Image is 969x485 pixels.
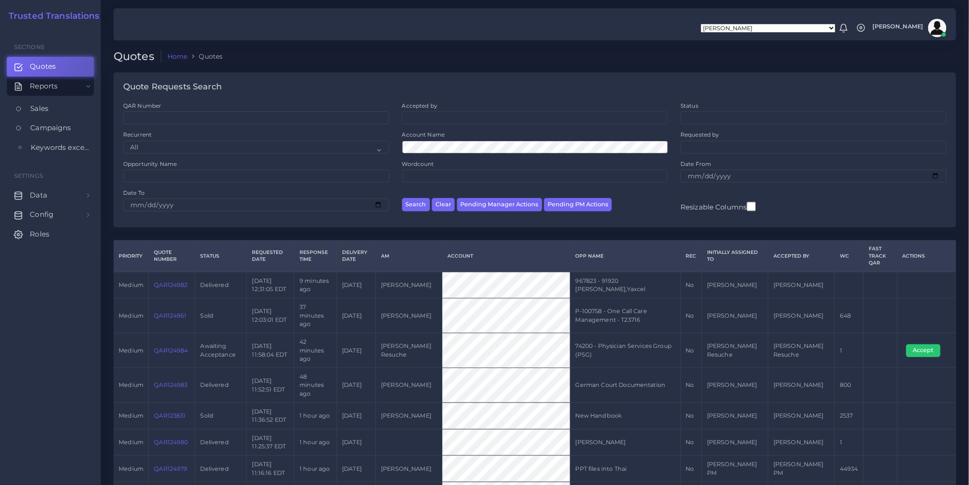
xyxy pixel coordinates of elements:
[14,172,43,179] span: Settings
[294,272,337,298] td: 9 minutes ago
[680,102,698,110] label: Status
[873,24,923,30] span: [PERSON_NAME]
[294,368,337,403] td: 48 minutes ago
[30,104,49,114] span: Sales
[835,368,864,403] td: 800
[337,368,376,403] td: [DATE]
[376,402,442,429] td: [PERSON_NAME]
[570,456,680,482] td: PPT files into Thai
[835,333,864,368] td: 1
[906,344,941,357] button: Accept
[457,198,542,211] button: Pending Manager Actions
[195,456,247,482] td: Delivered
[768,429,835,456] td: [PERSON_NAME]
[247,402,294,429] td: [DATE] 11:36:52 EDT
[7,57,94,76] a: Quotes
[768,298,835,333] td: [PERSON_NAME]
[14,44,44,50] span: Sections
[195,429,247,456] td: Delivered
[680,456,702,482] td: No
[402,102,438,110] label: Accepted by
[247,333,294,368] td: [DATE] 11:58:04 EDT
[154,347,188,354] a: QAR124984
[149,241,195,272] th: Quote Number
[119,312,143,319] span: medium
[31,143,89,153] span: Keywords excel processor
[337,272,376,298] td: [DATE]
[123,102,161,110] label: QAR Number
[294,333,337,368] td: 42 minutes ago
[432,198,455,211] button: Clear
[30,123,71,133] span: Campaigns
[123,82,222,92] h4: Quote Requests Search
[7,225,94,244] a: Roles
[402,131,445,138] label: Account Name
[702,456,768,482] td: [PERSON_NAME] PM
[294,456,337,482] td: 1 hour ago
[247,298,294,333] td: [DATE] 12:03:01 EDT
[195,298,247,333] td: Sold
[768,333,835,368] td: [PERSON_NAME] Resuche
[337,298,376,333] td: [DATE]
[154,465,187,472] a: QAR124979
[294,241,337,272] th: Response Time
[702,333,768,368] td: [PERSON_NAME] Resuche
[376,272,442,298] td: [PERSON_NAME]
[337,456,376,482] td: [DATE]
[747,201,756,212] input: Resizable Columns
[123,131,152,138] label: Recurrent
[702,368,768,403] td: [PERSON_NAME]
[570,241,680,272] th: Opp Name
[680,298,702,333] td: No
[168,52,188,61] a: Home
[337,241,376,272] th: Delivery Date
[570,298,680,333] td: P-100758 - One Call Care Management - T23716
[680,333,702,368] td: No
[337,333,376,368] td: [DATE]
[154,439,188,446] a: QAR124980
[768,402,835,429] td: [PERSON_NAME]
[768,241,835,272] th: Accepted by
[868,19,950,37] a: [PERSON_NAME]avatar
[7,77,94,96] a: Reports
[442,241,570,272] th: Account
[247,456,294,482] td: [DATE] 11:16:16 EDT
[187,52,223,61] li: Quotes
[702,298,768,333] td: [PERSON_NAME]
[928,19,947,37] img: avatar
[2,11,100,22] a: Trusted Translations
[30,81,58,91] span: Reports
[680,272,702,298] td: No
[835,298,864,333] td: 648
[154,281,187,288] a: QAR124982
[119,439,143,446] span: medium
[702,402,768,429] td: [PERSON_NAME]
[402,198,430,211] button: Search
[294,402,337,429] td: 1 hour ago
[154,412,185,419] a: QAR123831
[114,50,161,63] h2: Quotes
[376,368,442,403] td: [PERSON_NAME]
[7,99,94,118] a: Sales
[680,201,756,212] label: Resizable Columns
[570,272,680,298] td: 967823 - 91920 [PERSON_NAME],Yaxcel
[119,412,143,419] span: medium
[570,368,680,403] td: German Court Documentation
[376,333,442,368] td: [PERSON_NAME] Resuche
[123,160,177,168] label: Opportunity Name
[30,190,47,200] span: Data
[570,402,680,429] td: New Handbook
[702,429,768,456] td: [PERSON_NAME]
[247,429,294,456] td: [DATE] 11:25:37 EDT
[294,429,337,456] td: 1 hour ago
[906,347,947,353] a: Accept
[680,429,702,456] td: No
[835,456,864,482] td: 44934
[544,198,612,211] button: Pending PM Actions
[337,402,376,429] td: [DATE]
[570,333,680,368] td: 74200 - Physician Services Group (PSG)
[247,241,294,272] th: Requested Date
[247,368,294,403] td: [DATE] 11:52:51 EDT
[680,402,702,429] td: No
[7,138,94,157] a: Keywords excel processor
